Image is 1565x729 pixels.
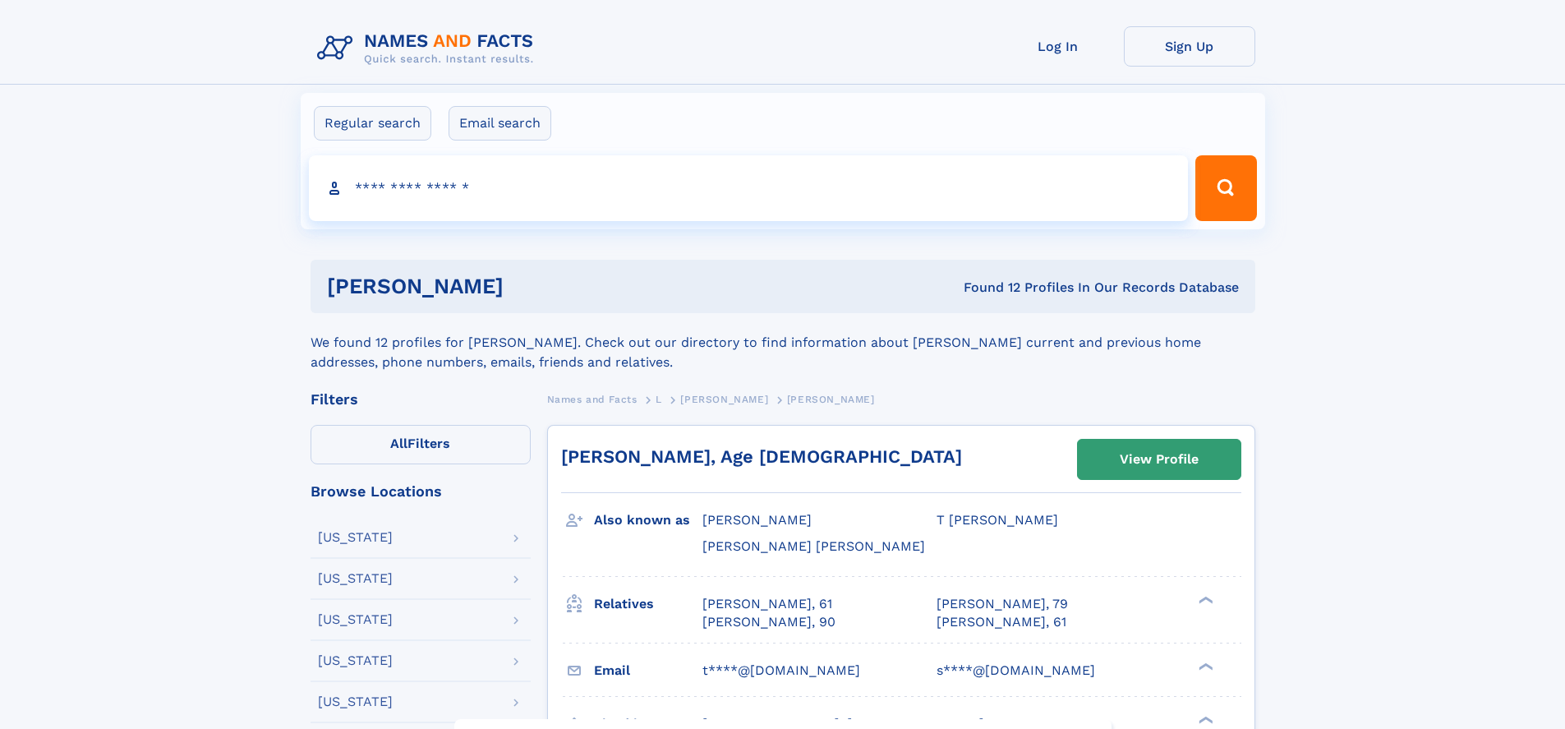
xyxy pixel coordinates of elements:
div: ❯ [1194,661,1214,671]
a: Names and Facts [547,389,638,409]
button: Search Button [1195,155,1256,221]
div: ❯ [1194,594,1214,605]
span: [PERSON_NAME] [702,512,812,528]
div: [US_STATE] [318,572,393,585]
a: [PERSON_NAME] [680,389,768,409]
div: Browse Locations [311,484,531,499]
label: Regular search [314,106,431,141]
h3: Also known as [594,506,702,534]
div: View Profile [1120,441,1199,478]
div: [US_STATE] [318,531,393,544]
div: Found 12 Profiles In Our Records Database [734,279,1239,297]
label: Filters [311,425,531,464]
div: ❯ [1194,714,1214,725]
a: [PERSON_NAME], Age [DEMOGRAPHIC_DATA] [561,446,962,467]
div: [US_STATE] [318,613,393,626]
span: [PERSON_NAME] [680,394,768,405]
div: We found 12 profiles for [PERSON_NAME]. Check out our directory to find information about [PERSON... [311,313,1255,372]
a: L [656,389,662,409]
img: Logo Names and Facts [311,26,547,71]
h3: Email [594,657,702,685]
a: View Profile [1078,440,1240,479]
div: Filters [311,392,531,407]
span: [PERSON_NAME] [PERSON_NAME] [702,538,925,554]
span: [PERSON_NAME] [787,394,875,405]
h3: Relatives [594,590,702,618]
a: Log In [992,26,1124,67]
label: Email search [449,106,551,141]
input: search input [309,155,1189,221]
h1: [PERSON_NAME] [327,276,734,297]
span: T [PERSON_NAME] [937,512,1058,528]
a: [PERSON_NAME], 79 [937,595,1068,613]
a: [PERSON_NAME], 61 [702,595,832,613]
div: [US_STATE] [318,695,393,708]
a: Sign Up [1124,26,1255,67]
a: [PERSON_NAME], 90 [702,613,835,631]
span: All [390,436,407,451]
a: [PERSON_NAME], 61 [937,613,1066,631]
span: L [656,394,662,405]
div: [US_STATE] [318,654,393,667]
